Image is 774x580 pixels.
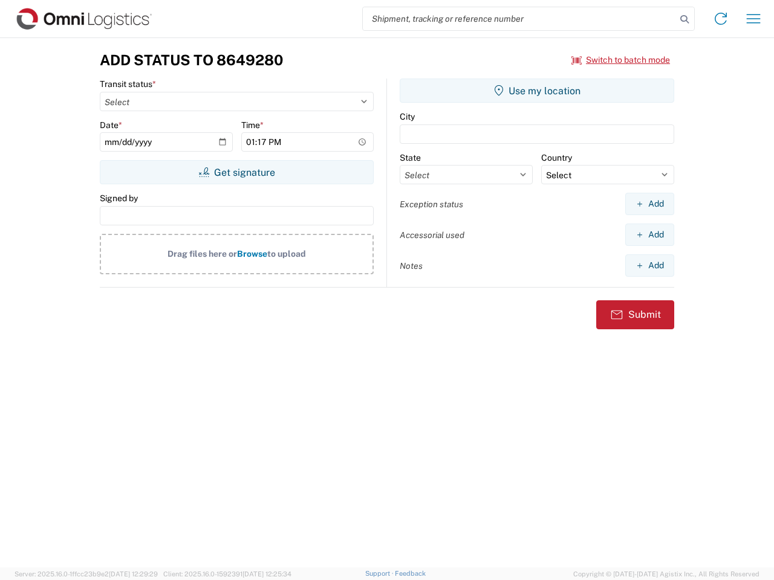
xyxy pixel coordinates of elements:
[400,152,421,163] label: State
[100,193,138,204] label: Signed by
[625,224,674,246] button: Add
[100,120,122,130] label: Date
[167,249,237,259] span: Drag files here or
[625,254,674,277] button: Add
[237,249,267,259] span: Browse
[15,570,158,578] span: Server: 2025.16.0-1ffcc23b9e2
[241,120,264,130] label: Time
[100,79,156,89] label: Transit status
[400,79,674,103] button: Use my location
[163,570,291,578] span: Client: 2025.16.0-1592391
[395,570,426,577] a: Feedback
[365,570,395,577] a: Support
[400,111,415,122] label: City
[267,249,306,259] span: to upload
[400,230,464,240] label: Accessorial used
[363,7,676,30] input: Shipment, tracking or reference number
[109,570,158,578] span: [DATE] 12:29:29
[571,50,670,70] button: Switch to batch mode
[242,570,291,578] span: [DATE] 12:25:34
[100,51,283,69] h3: Add Status to 8649280
[541,152,572,163] label: Country
[100,160,374,184] button: Get signature
[573,569,759,579] span: Copyright © [DATE]-[DATE] Agistix Inc., All Rights Reserved
[400,199,463,210] label: Exception status
[625,193,674,215] button: Add
[400,260,423,271] label: Notes
[596,300,674,329] button: Submit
